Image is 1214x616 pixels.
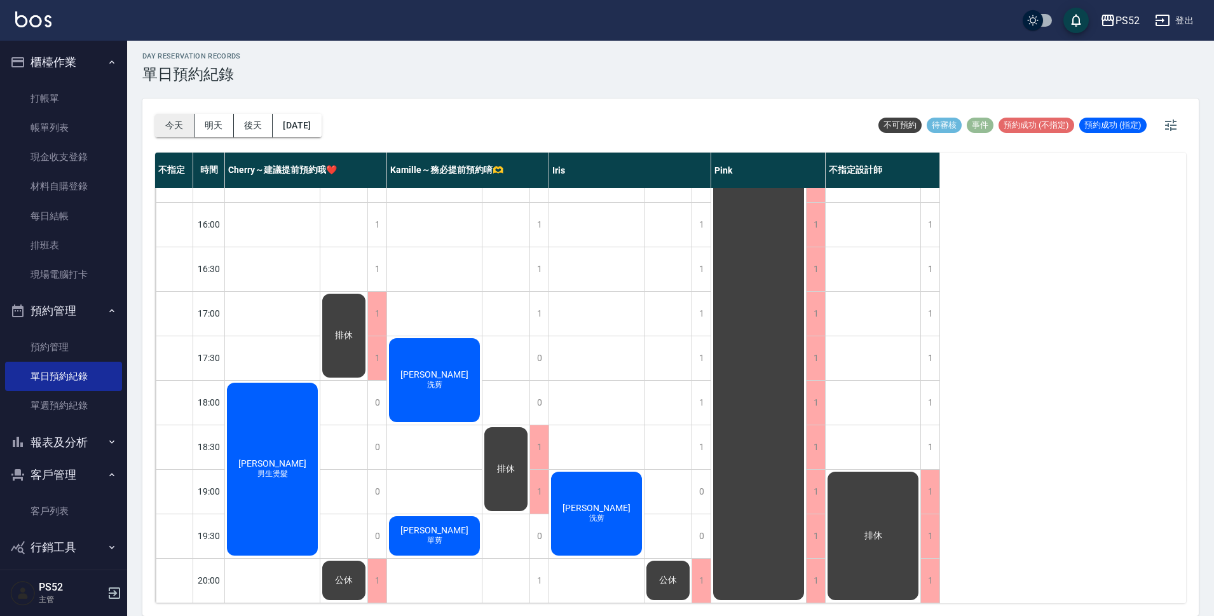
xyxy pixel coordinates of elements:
[692,292,711,336] div: 1
[692,203,711,247] div: 1
[193,153,225,188] div: 時間
[5,84,122,113] a: 打帳單
[529,514,549,558] div: 0
[587,513,607,524] span: 洗剪
[692,336,711,380] div: 1
[1079,120,1147,131] span: 預約成功 (指定)
[967,120,993,131] span: 事件
[332,575,355,586] span: 公休
[387,153,549,188] div: Kamille～務必提前預約唷🫶
[657,575,679,586] span: 公休
[806,559,825,603] div: 1
[529,247,549,291] div: 1
[529,470,549,514] div: 1
[494,463,517,475] span: 排休
[142,65,241,83] h3: 單日預約紀錄
[273,114,321,137] button: [DATE]
[255,469,290,479] span: 男生燙髮
[5,294,122,327] button: 預約管理
[367,292,386,336] div: 1
[1115,13,1140,29] div: PS52
[826,153,940,188] div: 不指定設計師
[5,202,122,231] a: 每日結帳
[711,153,826,188] div: Pink
[193,380,225,425] div: 18:00
[692,514,711,558] div: 0
[5,458,122,491] button: 客戶管理
[920,470,939,514] div: 1
[194,114,234,137] button: 明天
[193,558,225,603] div: 20:00
[5,496,122,526] a: 客戶列表
[5,332,122,362] a: 預約管理
[692,470,711,514] div: 0
[398,525,471,535] span: [PERSON_NAME]
[425,380,445,390] span: 洗剪
[5,231,122,260] a: 排班表
[1150,9,1199,32] button: 登出
[398,369,471,380] span: [PERSON_NAME]
[367,470,386,514] div: 0
[142,52,241,60] h2: day Reservation records
[920,336,939,380] div: 1
[692,247,711,291] div: 1
[367,425,386,469] div: 0
[39,594,104,605] p: 主管
[862,530,885,542] span: 排休
[193,336,225,380] div: 17:30
[5,260,122,289] a: 現場電腦打卡
[529,425,549,469] div: 1
[367,381,386,425] div: 0
[155,153,193,188] div: 不指定
[5,46,122,79] button: 櫃檯作業
[367,559,386,603] div: 1
[806,381,825,425] div: 1
[39,581,104,594] h5: PS52
[5,362,122,391] a: 單日預約紀錄
[234,114,273,137] button: 後天
[920,292,939,336] div: 1
[806,425,825,469] div: 1
[806,247,825,291] div: 1
[367,203,386,247] div: 1
[806,514,825,558] div: 1
[806,470,825,514] div: 1
[806,203,825,247] div: 1
[193,514,225,558] div: 19:30
[236,458,309,469] span: [PERSON_NAME]
[920,203,939,247] div: 1
[927,120,962,131] span: 待審核
[920,514,939,558] div: 1
[806,336,825,380] div: 1
[529,381,549,425] div: 0
[1095,8,1145,34] button: PS52
[5,113,122,142] a: 帳單列表
[529,203,549,247] div: 1
[549,153,711,188] div: Iris
[193,291,225,336] div: 17:00
[529,336,549,380] div: 0
[155,114,194,137] button: 今天
[878,120,922,131] span: 不可預約
[425,535,445,546] span: 單剪
[529,559,549,603] div: 1
[920,425,939,469] div: 1
[5,426,122,459] button: 報表及分析
[367,514,386,558] div: 0
[5,391,122,420] a: 單週預約紀錄
[15,11,51,27] img: Logo
[529,292,549,336] div: 1
[1063,8,1089,33] button: save
[193,202,225,247] div: 16:00
[193,425,225,469] div: 18:30
[999,120,1074,131] span: 預約成功 (不指定)
[560,503,633,513] span: [PERSON_NAME]
[920,559,939,603] div: 1
[367,336,386,380] div: 1
[692,381,711,425] div: 1
[692,559,711,603] div: 1
[692,425,711,469] div: 1
[367,247,386,291] div: 1
[193,469,225,514] div: 19:00
[920,247,939,291] div: 1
